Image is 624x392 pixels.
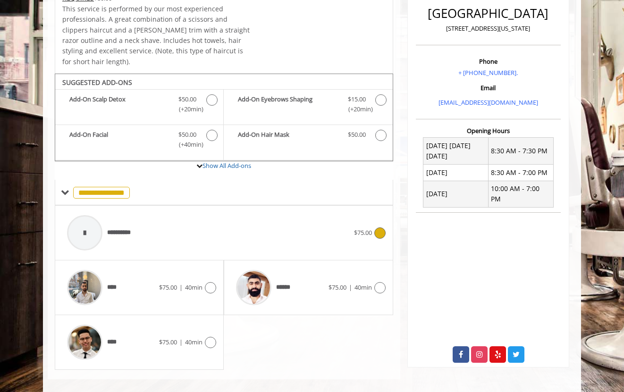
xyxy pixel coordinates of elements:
[60,94,219,117] label: Add-On Scalp Detox
[202,161,251,170] a: Show All Add-ons
[343,104,371,114] span: (+20min )
[60,130,219,152] label: Add-On Facial
[348,94,366,104] span: $15.00
[228,130,388,143] label: Add-On Hair Mask
[62,78,132,87] b: SUGGESTED ADD-ONS
[488,165,553,181] td: 8:30 AM - 7:00 PM
[488,138,553,165] td: 8:30 AM - 7:30 PM
[418,24,558,33] p: [STREET_ADDRESS][US_STATE]
[178,130,196,140] span: $50.00
[354,228,372,237] span: $75.00
[354,283,372,292] span: 40min
[69,130,169,150] b: Add-On Facial
[174,104,202,114] span: (+20min )
[423,165,489,181] td: [DATE]
[488,181,553,208] td: 10:00 AM - 7:00 PM
[62,4,252,67] p: This service is performed by our most experienced professionals. A great combination of a scissor...
[348,130,366,140] span: $50.00
[423,181,489,208] td: [DATE]
[238,94,338,114] b: Add-On Eyebrows Shaping
[159,283,177,292] span: $75.00
[458,68,518,77] a: + [PHONE_NUMBER].
[69,94,169,114] b: Add-On Scalp Detox
[55,74,393,161] div: The Made Man Senior Barber Haircut And Beard Trim Add-onS
[179,283,183,292] span: |
[174,140,202,150] span: (+40min )
[228,94,388,117] label: Add-On Eyebrows Shaping
[185,283,202,292] span: 40min
[159,338,177,346] span: $75.00
[416,127,561,134] h3: Opening Hours
[349,283,352,292] span: |
[178,94,196,104] span: $50.00
[438,98,538,107] a: [EMAIL_ADDRESS][DOMAIN_NAME]
[238,130,338,141] b: Add-On Hair Mask
[179,338,183,346] span: |
[185,338,202,346] span: 40min
[423,138,489,165] td: [DATE] [DATE] [DATE]
[418,58,558,65] h3: Phone
[329,283,346,292] span: $75.00
[418,7,558,20] h2: [GEOGRAPHIC_DATA]
[418,84,558,91] h3: Email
